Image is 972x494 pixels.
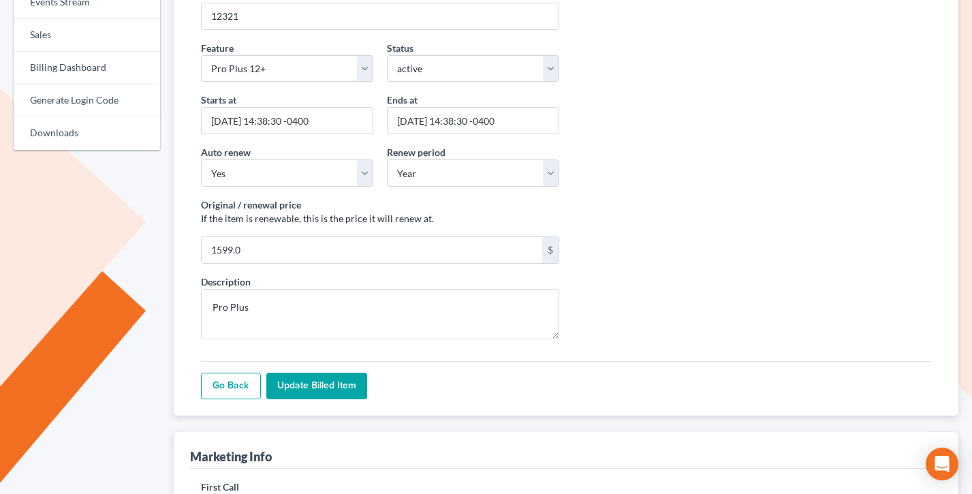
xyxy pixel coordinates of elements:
[201,289,559,339] textarea: Pro Plus
[201,107,373,134] input: MM/DD/YYYY
[387,93,418,107] label: Ends at
[542,237,559,263] div: $
[201,373,261,400] a: Go Back
[14,117,160,150] a: Downloads
[201,198,301,212] label: Original / renewal price
[266,373,367,400] input: Update Billed item
[201,480,239,494] label: First Call
[201,41,234,55] label: Feature
[201,275,251,289] label: Description
[190,448,272,465] div: Marketing Info
[387,145,445,159] label: Renew period
[14,52,160,84] a: Billing Dashboard
[387,41,413,55] label: Status
[14,19,160,52] a: Sales
[201,3,559,30] input: 1234
[201,145,251,159] label: Auto renew
[201,212,559,226] p: If the item is renewable, this is the price it will renew at.
[14,84,160,117] a: Generate Login Code
[387,107,559,134] input: MM/DD/YYYY
[201,93,236,107] label: Starts at
[926,448,958,480] div: Open Intercom Messenger
[202,237,542,263] input: 10.00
